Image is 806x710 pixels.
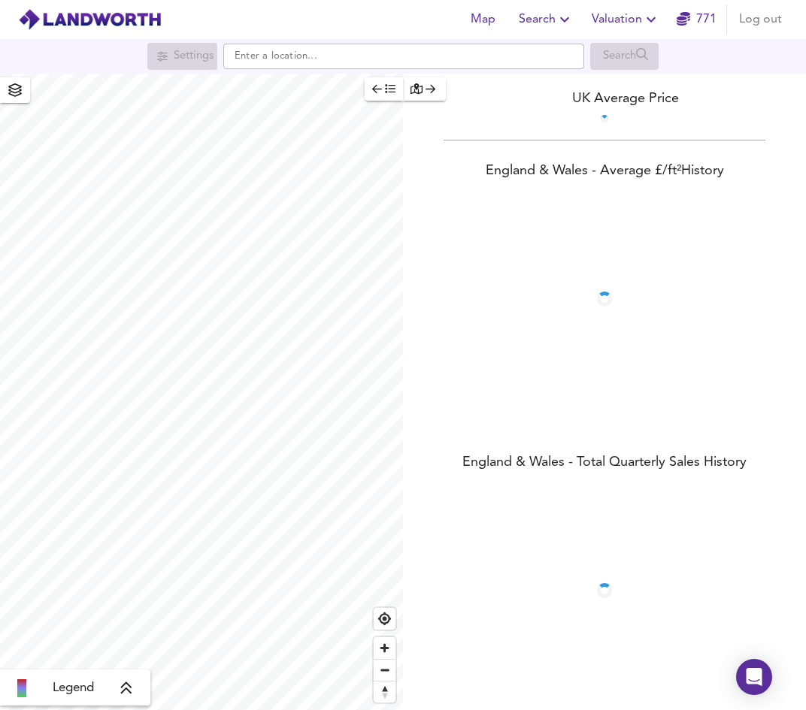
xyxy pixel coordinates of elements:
button: Zoom out [374,659,395,681]
span: Reset bearing to north [374,681,395,702]
span: Zoom out [374,660,395,681]
div: England & Wales - Total Quarterly Sales History [403,453,806,474]
button: Valuation [586,5,666,35]
span: Map [465,9,501,30]
button: Log out [733,5,788,35]
button: Zoom in [374,637,395,659]
input: Enter a location... [223,44,584,69]
div: UK Average Price [403,89,806,109]
button: 771 [672,5,720,35]
div: Open Intercom Messenger [736,659,772,695]
span: Search [519,9,574,30]
span: Legend [53,679,94,697]
div: Search for a location first or explore the map [590,43,659,70]
button: Search [513,5,580,35]
button: Reset bearing to north [374,681,395,702]
span: Valuation [592,9,660,30]
span: Log out [739,9,782,30]
img: logo [18,8,162,31]
div: England & Wales - Average £/ ft² History [403,162,806,183]
div: Search for a location first or explore the map [147,43,217,70]
button: Map [459,5,507,35]
button: Find my location [374,608,395,630]
a: 771 [677,9,717,30]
